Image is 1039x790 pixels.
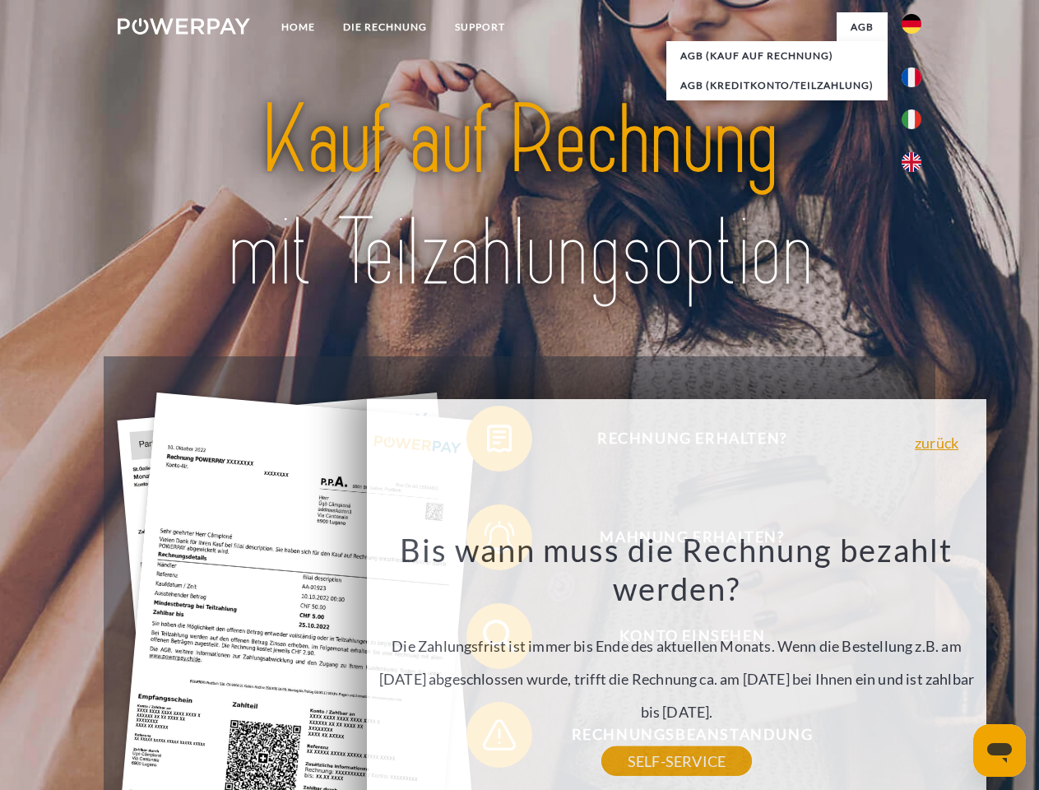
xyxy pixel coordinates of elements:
a: AGB (Kreditkonto/Teilzahlung) [666,71,888,100]
img: it [902,109,921,129]
img: en [902,152,921,172]
a: agb [837,12,888,42]
iframe: Schaltfläche zum Öffnen des Messaging-Fensters [973,724,1026,777]
a: DIE RECHNUNG [329,12,441,42]
h3: Bis wann muss die Rechnung bezahlt werden? [377,530,977,609]
img: de [902,14,921,34]
img: title-powerpay_de.svg [157,79,882,315]
a: Home [267,12,329,42]
a: SUPPORT [441,12,519,42]
a: AGB (Kauf auf Rechnung) [666,41,888,71]
a: zurück [915,435,958,450]
a: SELF-SERVICE [601,746,752,776]
div: Die Zahlungsfrist ist immer bis Ende des aktuellen Monats. Wenn die Bestellung z.B. am [DATE] abg... [377,530,977,761]
img: logo-powerpay-white.svg [118,18,250,35]
img: fr [902,67,921,87]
